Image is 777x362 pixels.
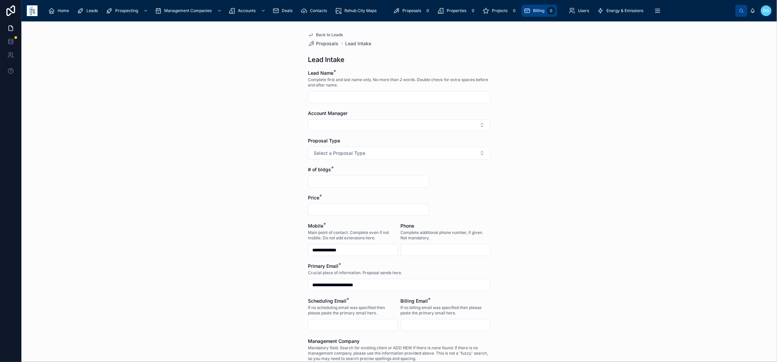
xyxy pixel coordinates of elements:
span: Contacts [310,8,327,13]
span: Proposals [316,40,339,47]
span: Projects [492,8,508,13]
a: Contacts [299,5,332,17]
span: Users [578,8,589,13]
span: Billing Email [401,298,428,304]
span: Properties [447,8,466,13]
a: Users [567,5,594,17]
span: Management Company [308,338,360,344]
a: Leads [75,5,103,17]
a: Billing0 [522,5,557,17]
span: Complete first and last name only. No more than 2 words. Double check for extra spaces before and... [308,77,491,88]
span: Scheduling Email [308,298,347,304]
span: Prospecting [115,8,138,13]
a: Properties0 [435,5,479,17]
h1: Lead Intake [308,55,345,64]
button: Select Button [308,147,491,160]
span: Proposals [402,8,421,13]
div: 0 [510,7,518,15]
a: Deals [270,5,297,17]
span: Main point of contact. Complete even if not mobile. Do not add extensions here. [308,230,398,241]
span: Billing [533,8,544,13]
span: Price [308,195,320,200]
img: App logo [27,5,38,16]
a: Proposals0 [391,5,434,17]
span: Crucial piece of information. Proposal sends here. [308,270,402,276]
span: Phone [401,223,414,229]
span: Accounts [238,8,256,13]
span: Account Manager [308,110,348,116]
a: Proposals [308,40,339,47]
a: Prospecting [104,5,151,17]
span: Leads [86,8,98,13]
span: Primary Email [308,263,339,269]
span: Proposal Type [308,138,340,143]
div: 0 [469,7,477,15]
a: Accounts [226,5,269,17]
span: Lead Name [308,70,334,76]
span: If no billing email was specified then please paste the primary email here. [401,305,491,316]
span: Complete additional phone number, if given. Not mandatory. [401,230,491,241]
span: Select a Proposal Type [314,150,366,157]
a: Back to Leads [308,32,343,38]
div: scrollable content [43,3,735,18]
a: Home [46,5,74,17]
span: Deals [282,8,293,13]
a: Rehub City Maps [333,5,381,17]
a: Lead Intake [345,40,372,47]
span: Back to Leads [316,32,343,38]
a: Energy & Emissions [595,5,648,17]
button: Select Button [308,119,491,131]
span: Home [58,8,69,13]
span: Management Companies [164,8,212,13]
span: Mobile [308,223,324,229]
span: DG [763,8,769,13]
span: Mandatory field. Search for existing client or ADD NEW if there is none found. If there is no man... [308,345,491,361]
div: 0 [547,7,555,15]
span: Energy & Emissions [607,8,644,13]
a: Projects0 [480,5,520,17]
a: Management Companies [153,5,225,17]
span: If no scheduling email was specified then please paste the primary email here. [308,305,398,316]
span: Rehub City Maps [344,8,377,13]
span: # of bldgs [308,167,331,172]
div: 0 [424,7,432,15]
